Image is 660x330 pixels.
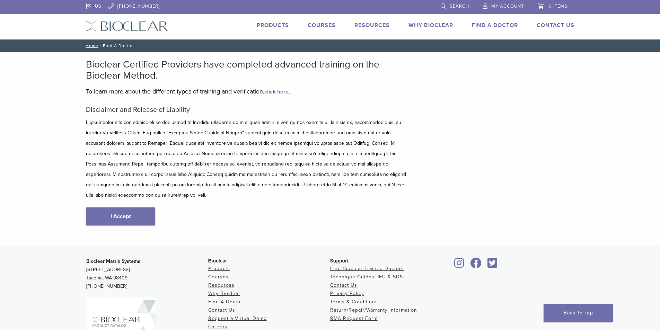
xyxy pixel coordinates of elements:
a: Privacy Policy [330,291,364,296]
p: [STREET_ADDRESS] Tacoma, WA 98409 [PHONE_NUMBER] [86,257,208,291]
h2: Bioclear Certified Providers have completed advanced training on the Bioclear Method. [86,59,408,81]
a: Products [208,266,230,271]
a: Find Bioclear Trained Doctors [330,266,404,271]
a: Why Bioclear [408,22,453,29]
a: Find A Doctor [472,22,518,29]
a: Bioclear [452,262,467,269]
a: Resources [354,22,390,29]
a: Find A Doctor [208,299,243,305]
a: Contact Us [537,22,574,29]
a: Courses [308,22,336,29]
a: Courses [208,274,229,280]
a: Why Bioclear [208,291,240,296]
a: Products [257,22,289,29]
a: Technique Guides, IFU & SDS [330,274,403,280]
a: RMA Request Form [330,315,378,321]
nav: Find A Doctor [81,39,580,52]
span: Support [330,258,349,264]
a: Request a Virtual Demo [208,315,267,321]
p: L ipsumdolor sita con adipisc eli se doeiusmod te Incididu utlaboree do m aliquae adminim ven qu ... [86,117,408,200]
span: Bioclear [208,258,227,264]
a: Return/Repair/Warranty Information [330,307,417,313]
a: Resources [208,282,235,288]
h5: Disclaimer and Release of Liability [86,106,408,114]
a: Home [83,43,98,48]
span: My Account [491,3,524,9]
a: Terms & Conditions [330,299,378,305]
p: To learn more about the different types of training and verification, . [86,86,408,97]
a: Careers [208,324,228,330]
span: 0 items [549,3,567,9]
a: Bioclear [485,262,500,269]
img: Bioclear [86,21,168,31]
a: Back To Top [544,304,613,322]
a: Contact Us [330,282,357,288]
strong: Bioclear Matrix Systems [86,258,140,264]
span: / [98,44,103,47]
a: Bioclear [468,262,484,269]
a: Contact Us [208,307,235,313]
a: click here [264,88,289,95]
span: Search [450,3,469,9]
a: I Accept [86,207,155,225]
